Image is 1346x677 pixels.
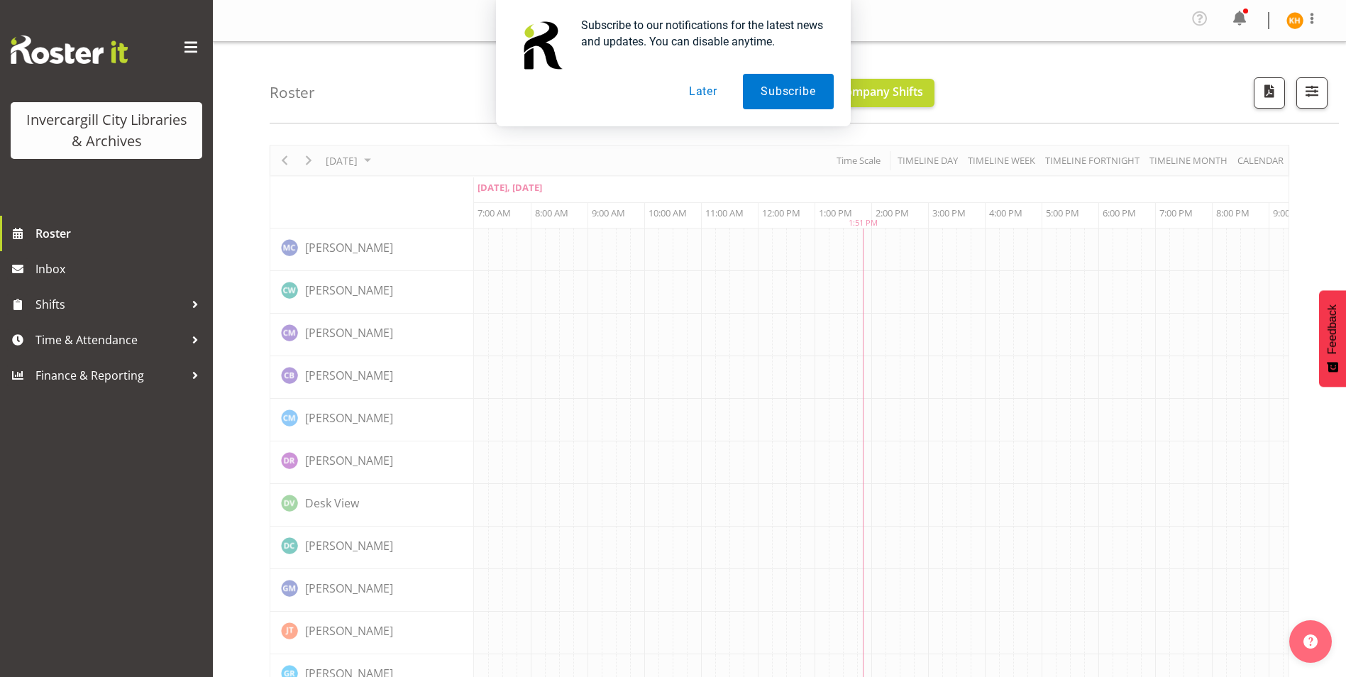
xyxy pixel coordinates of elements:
span: Shifts [35,294,184,315]
div: Invercargill City Libraries & Archives [25,109,188,152]
button: Later [671,74,735,109]
span: Finance & Reporting [35,365,184,386]
img: help-xxl-2.png [1303,634,1318,649]
button: Subscribe [743,74,833,109]
span: Feedback [1326,304,1339,354]
span: Time & Attendance [35,329,184,351]
span: Inbox [35,258,206,280]
div: Subscribe to our notifications for the latest news and updates. You can disable anytime. [570,17,834,50]
img: notification icon [513,17,570,74]
span: Roster [35,223,206,244]
button: Feedback - Show survey [1319,290,1346,387]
